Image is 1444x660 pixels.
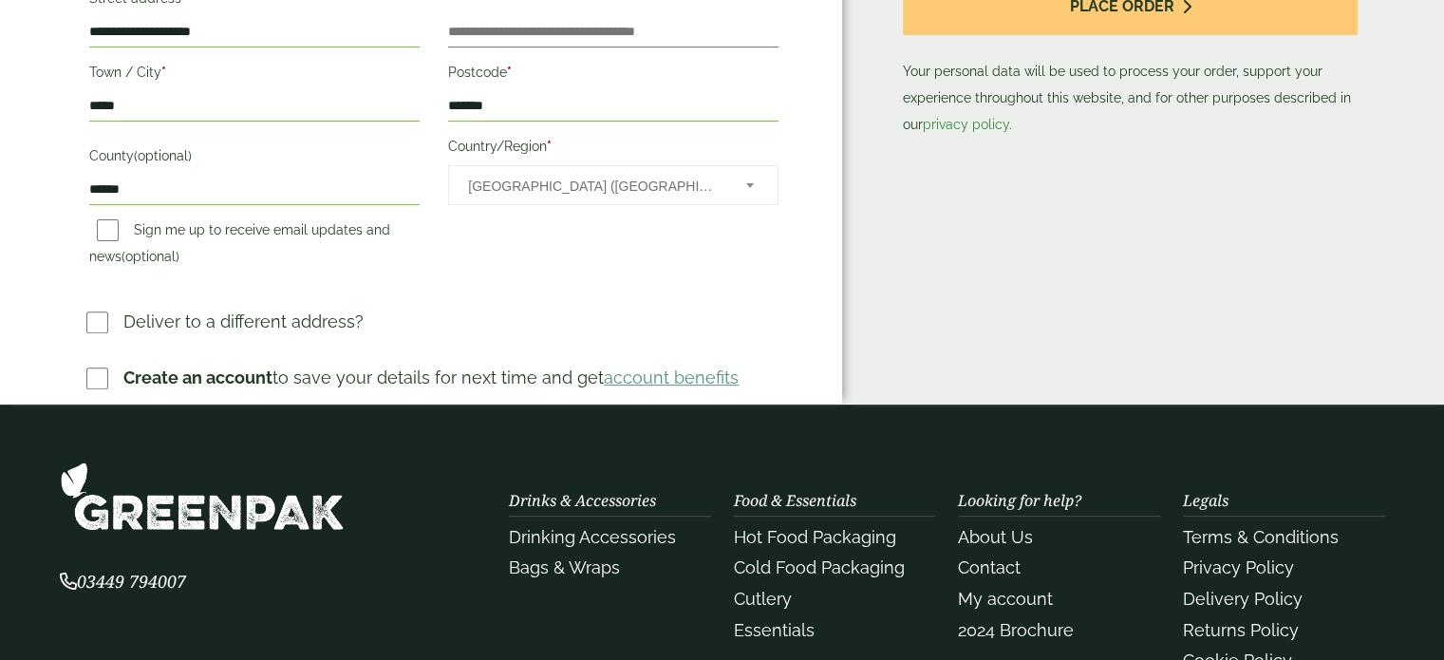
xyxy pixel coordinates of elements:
[89,222,390,270] label: Sign me up to receive email updates and news
[89,59,420,91] label: Town / City
[958,557,1021,577] a: Contact
[734,589,792,609] a: Cutlery
[507,65,512,80] abbr: required
[734,557,905,577] a: Cold Food Packaging
[123,309,364,334] p: Deliver to a different address?
[123,368,272,387] strong: Create an account
[448,165,778,205] span: Country/Region
[958,589,1053,609] a: My account
[60,570,186,593] span: 03449 794007
[923,117,1009,132] a: privacy policy
[958,620,1074,640] a: 2024 Brochure
[604,368,739,387] a: account benefits
[134,148,192,163] span: (optional)
[1183,557,1294,577] a: Privacy Policy
[89,142,420,175] label: County
[60,462,345,531] img: GreenPak Supplies
[734,620,815,640] a: Essentials
[448,59,778,91] label: Postcode
[97,219,119,241] input: Sign me up to receive email updates and news(optional)
[123,365,739,390] p: to save your details for next time and get
[448,133,778,165] label: Country/Region
[509,557,620,577] a: Bags & Wraps
[122,249,179,264] span: (optional)
[547,139,552,154] abbr: required
[1183,620,1299,640] a: Returns Policy
[60,574,186,592] a: 03449 794007
[1183,589,1303,609] a: Delivery Policy
[1183,527,1339,547] a: Terms & Conditions
[958,527,1033,547] a: About Us
[161,65,166,80] abbr: required
[468,166,721,206] span: United Kingdom (UK)
[509,527,676,547] a: Drinking Accessories
[734,527,896,547] a: Hot Food Packaging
